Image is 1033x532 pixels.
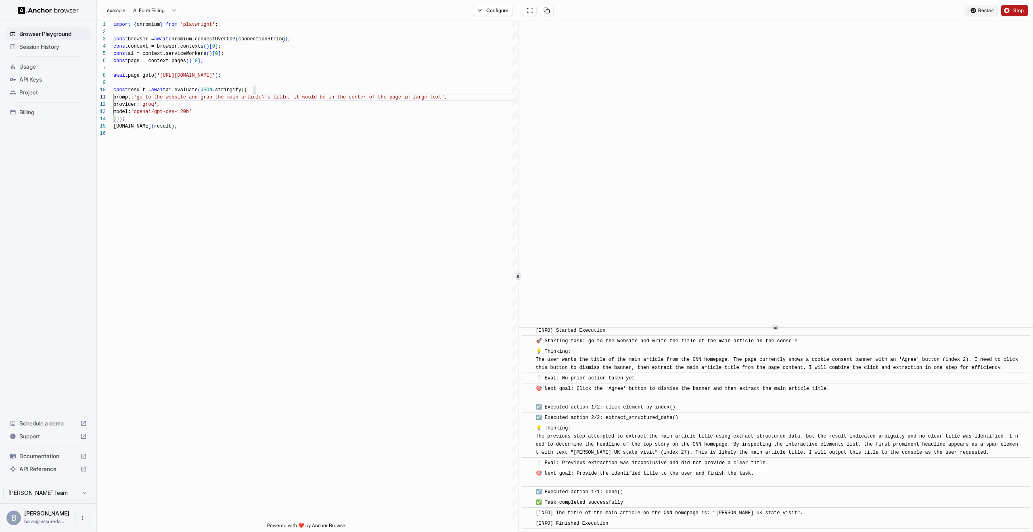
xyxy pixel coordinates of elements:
div: 1 [97,21,106,28]
span: { [134,22,136,27]
span: ] [215,44,218,49]
span: ( [206,51,209,57]
button: Stop [1001,5,1028,16]
span: chromium [137,22,160,27]
span: ) [171,124,174,129]
span: ai = context.serviceWorkers [128,51,206,57]
span: ; [174,124,177,129]
span: ​ [526,509,530,517]
span: ; [215,22,218,27]
div: API Keys [6,73,90,86]
span: tle, it would be in the center of the page in larg [279,94,424,100]
div: 13 [97,108,106,115]
span: ( [154,73,157,78]
div: 8 [97,72,106,79]
span: ; [288,36,291,42]
span: page.goto [128,73,154,78]
span: .stringify [212,87,241,93]
span: context = browser.contexts [128,44,203,49]
button: Restart [965,5,998,16]
span: ​ [526,488,530,496]
span: 'groq' [140,102,157,107]
span: , [157,102,160,107]
span: ​ [526,459,530,467]
button: Copy session ID [540,5,554,16]
button: Open in full screen [523,5,537,16]
span: [ [212,51,215,57]
button: Open menu [75,511,90,525]
span: ❔ Eval: No prior action taken yet. [536,375,638,381]
span: ( [186,58,189,64]
span: model: [113,109,131,115]
div: 12 [97,101,106,108]
span: const [113,36,128,42]
span: [DOMAIN_NAME] [113,124,151,129]
span: chromium.connectOverCDP [169,36,236,42]
span: ) [119,116,122,122]
span: } [160,22,163,27]
span: 💡 Thinking: The user wants the title of the main article from the CNN homepage. The page currentl... [536,349,1021,371]
span: ai.evaluate [166,87,198,93]
span: ( [203,44,206,49]
span: barak@assuredallies.com [24,518,64,524]
span: page = context.pages [128,58,186,64]
span: ; [201,58,203,64]
div: Support [6,430,90,443]
span: Session History [19,43,87,51]
span: Browser Playground [19,30,87,38]
span: 🎯 Next goal: Provide the identified title to the user and finish the task. [536,471,754,484]
span: ​ [526,498,530,507]
span: '[URL][DOMAIN_NAME]' [157,73,215,78]
span: const [113,58,128,64]
div: 7 [97,65,106,72]
span: ❔ Eval: Previous extraction was inconclusive and did not provide a clear title. [536,460,769,466]
span: await [154,36,169,42]
div: 10 [97,86,106,94]
span: ​ [526,414,530,422]
span: const [113,51,128,57]
span: ] [218,51,221,57]
div: 5 [97,50,106,57]
span: ; [122,116,125,122]
span: [INFO] Started Execution [536,328,606,333]
span: { [244,87,247,93]
div: Documentation [6,450,90,463]
span: Documentation [19,452,77,460]
span: prompt: [113,94,134,100]
span: Schedule a demo [19,419,77,427]
div: Billing [6,106,90,119]
div: Usage [6,60,90,73]
span: 0 [215,51,218,57]
span: 'openai/gpt-oss-120b' [131,109,192,115]
span: import [113,22,131,27]
span: Billing [19,108,87,116]
span: ✅ Task completed successfully [536,500,623,505]
span: ​ [526,348,530,356]
span: const [113,44,128,49]
span: ☑️ Executed action 2/2: extract_structured_data() [536,415,678,421]
span: ( [151,124,154,129]
span: ; [218,73,221,78]
span: ​ [526,385,530,393]
span: ​ [526,469,530,478]
span: ​ [526,374,530,382]
div: Browser Playground [6,27,90,40]
div: 11 [97,94,106,101]
span: const [113,87,128,93]
span: ; [218,44,221,49]
span: ) [189,58,192,64]
span: ) [209,51,212,57]
span: , [445,94,447,100]
span: ​ [526,337,530,345]
div: 6 [97,57,106,65]
span: ​ [526,403,530,411]
div: Schedule a demo [6,417,90,430]
div: 16 [97,130,106,137]
div: 14 [97,115,106,123]
span: example: [107,7,127,14]
span: ( [235,36,238,42]
span: ​ [526,327,530,335]
span: 'go to the website and grab the main article\'s ti [134,94,279,100]
span: browser = [128,36,154,42]
span: 'playwright' [180,22,215,27]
